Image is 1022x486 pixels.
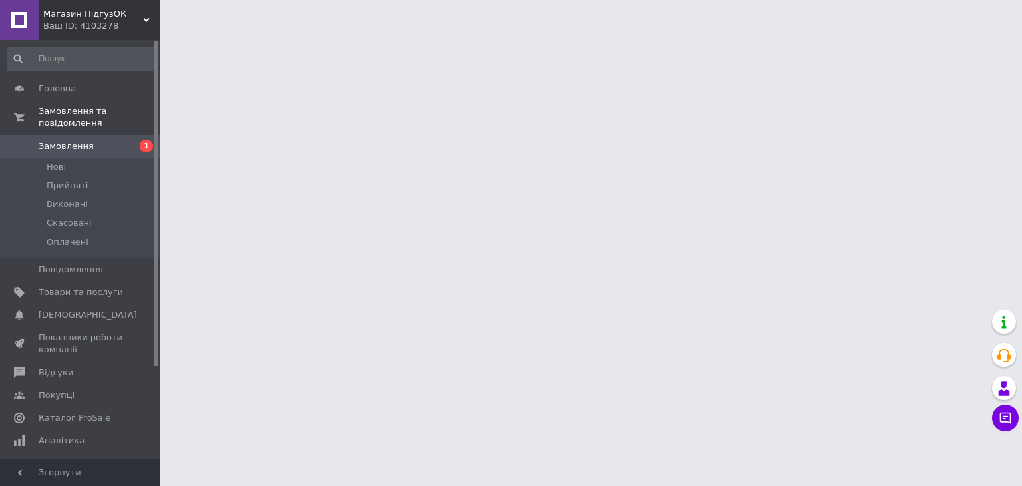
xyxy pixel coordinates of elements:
span: Скасовані [47,217,92,229]
span: Оплачені [47,236,88,248]
span: Покупці [39,389,75,401]
div: Ваш ID: 4103278 [43,20,160,32]
span: Повідомлення [39,264,103,276]
span: Замовлення [39,140,94,152]
span: Управління сайтом [39,457,123,481]
input: Пошук [7,47,157,71]
span: Аналітика [39,435,85,447]
span: Магазин ПідгузОК [43,8,143,20]
span: Замовлення та повідомлення [39,105,160,129]
span: Показники роботи компанії [39,332,123,356]
span: Нові [47,161,66,173]
span: Прийняті [47,180,88,192]
button: Чат з покупцем [992,405,1019,431]
span: Товари та послуги [39,286,123,298]
span: Виконані [47,198,88,210]
span: Відгуки [39,367,73,379]
span: Головна [39,83,76,95]
span: [DEMOGRAPHIC_DATA] [39,309,137,321]
span: Каталог ProSale [39,412,110,424]
span: 1 [140,140,153,152]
